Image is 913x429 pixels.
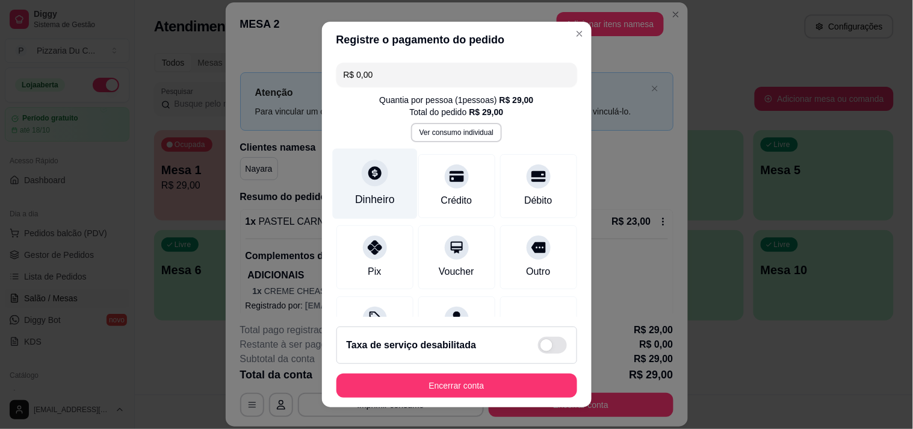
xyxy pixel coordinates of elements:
input: Ex.: hambúrguer de cordeiro [344,63,570,87]
div: Total do pedido [410,106,504,118]
div: R$ 29,00 [500,94,534,106]
div: Quantia por pessoa ( 1 pessoas) [379,94,533,106]
button: Close [570,24,589,43]
div: Dinheiro [355,192,395,207]
div: Crédito [441,193,472,208]
div: Outro [526,265,550,279]
div: Pix [368,265,381,279]
button: Ver consumo individual [411,123,502,142]
div: Débito [524,193,552,208]
div: Voucher [439,265,474,279]
header: Registre o pagamento do pedido [322,22,592,58]
div: R$ 29,00 [469,106,504,118]
button: Encerrar conta [336,374,577,398]
h2: Taxa de serviço desabilitada [347,338,477,352]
